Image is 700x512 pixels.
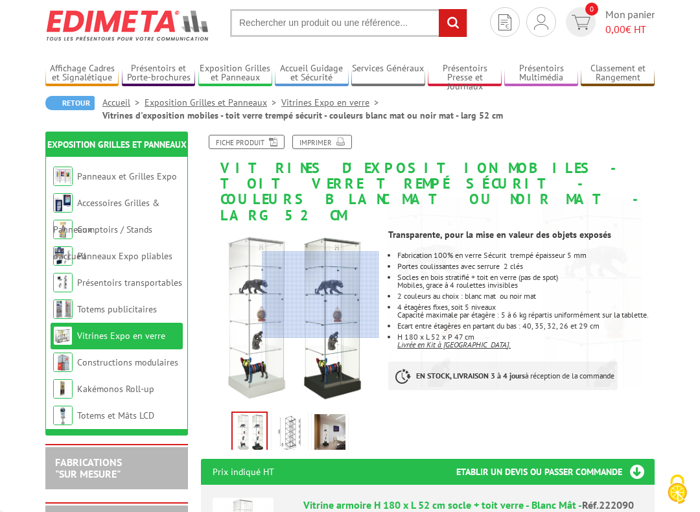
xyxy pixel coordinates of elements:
img: Présentoirs transportables [53,273,73,292]
input: Rechercher un produit ou une référence... [230,9,467,37]
span: 0,00 [605,23,625,36]
a: Exposition Grilles et Panneaux [198,63,272,84]
a: Fiche produit [209,135,285,149]
img: devis rapide [498,14,511,30]
img: Totems et Mâts LCD [53,406,73,425]
a: Vitrines Expo en verre [77,330,165,342]
img: Totems publicitaires [53,299,73,319]
input: rechercher [439,9,467,37]
img: Cookies (fenêtre modale) [661,473,694,506]
img: 222090_222091_vitrines_exposition_mobiles_verre_trempe.jpg [233,413,266,453]
a: Kakémonos Roll-up [77,383,154,395]
a: Constructions modulaires [77,356,178,368]
span: Réf.222090 [582,498,634,511]
a: Accueil [102,97,145,108]
a: Services Généraux [351,63,425,84]
span: Mon panier [605,7,655,37]
img: devis rapide [572,15,590,30]
a: Imprimer [292,135,352,149]
img: Panneaux et Grilles Expo [53,167,73,186]
span: 0 [585,3,598,16]
a: devis rapide 0 Mon panier 0,00€ HT [563,7,655,37]
a: Vitrines Expo en verre [281,97,384,108]
img: Constructions modulaires [53,353,73,372]
a: Comptoirs / Stands d'accueil [53,224,152,262]
a: Présentoirs et Porte-brochures [122,63,195,84]
a: Accessoires Grilles & Panneaux [53,197,159,235]
li: Vitrines d'exposition mobiles - toit verre trempé sécurit - couleurs blanc mat ou noir mat - larg... [102,109,503,122]
a: Accueil Guidage et Sécurité [275,63,348,84]
a: Exposition Grilles et Panneaux [145,97,281,108]
a: Panneaux et Grilles Expo [77,170,177,182]
img: devis rapide [534,14,548,30]
button: Cookies (fenêtre modale) [655,468,700,512]
a: Panneaux Expo pliables [77,250,172,262]
span: € HT [605,22,655,37]
img: Kakémonos Roll-up [53,379,73,399]
h3: Etablir un devis ou passer commande [456,459,655,485]
a: Affichage Cadres et Signalétique [45,63,119,84]
img: Edimeta [45,1,211,49]
img: 222090_222091_vitrines_exposition_mobiles_verre_situation.jpg [314,414,345,454]
a: Totems publicitaires [77,303,157,315]
img: 222090_222091_croquis_vitrine_verre.jpg [274,414,305,454]
a: Totems et Mâts LCD [77,410,154,421]
a: Présentoirs transportables [77,277,182,288]
a: Exposition Grilles et Panneaux [47,139,187,150]
img: Accessoires Grilles & Panneaux [53,193,73,213]
a: Classement et Rangement [581,63,654,84]
img: Vitrines Expo en verre [53,326,73,345]
p: Prix indiqué HT [213,459,274,485]
a: Retour [45,96,95,110]
a: FABRICATIONS"Sur Mesure" [55,456,122,480]
h1: Vitrines d'exposition mobiles - toit verre trempé sécurit - couleurs blanc mat ou noir mat - larg... [191,135,664,223]
a: Présentoirs Multimédia [504,63,577,84]
a: Présentoirs Presse et Journaux [428,63,501,84]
